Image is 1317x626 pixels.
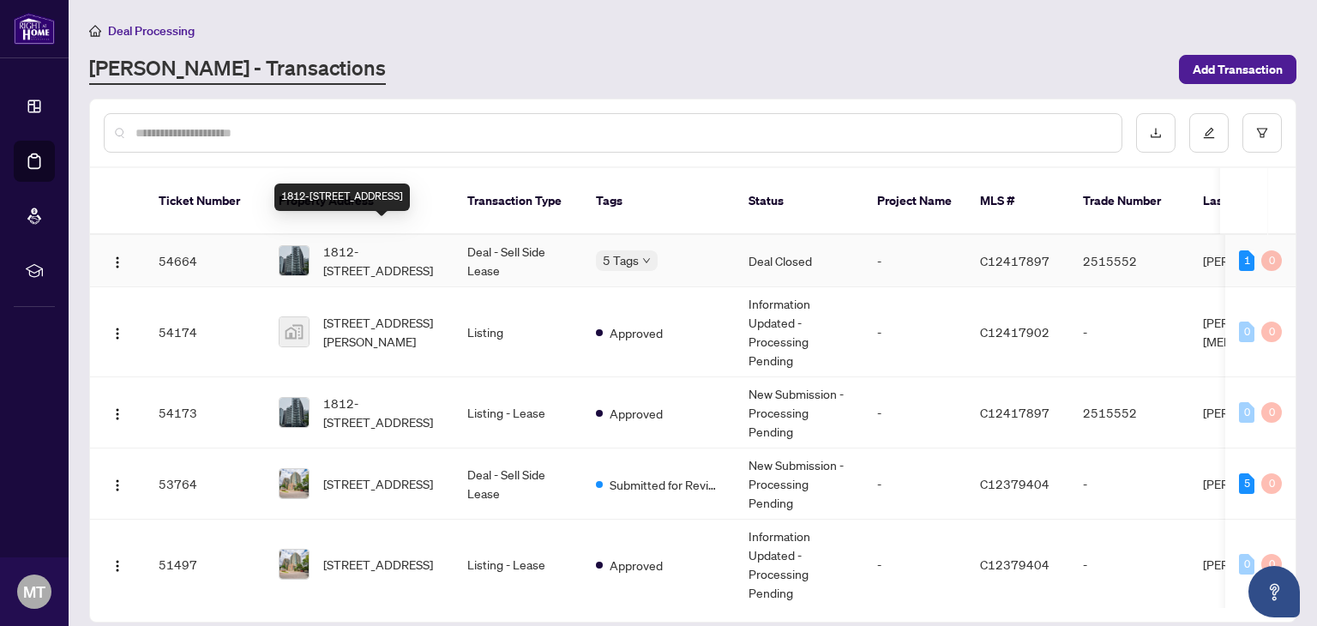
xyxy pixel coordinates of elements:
div: 0 [1239,554,1254,575]
div: 0 [1261,250,1282,271]
span: edit [1203,127,1215,139]
td: Information Updated - Processing Pending [735,520,863,610]
td: - [1069,448,1189,520]
span: Approved [610,556,663,575]
td: 54664 [145,235,265,287]
span: home [89,25,101,37]
span: MT [23,580,45,604]
td: 54174 [145,287,265,377]
td: 51497 [145,520,265,610]
th: Ticket Number [145,168,265,235]
img: Logo [111,327,124,340]
span: 1812-[STREET_ADDRESS] [323,242,440,280]
th: Tags [582,168,735,235]
td: 54173 [145,377,265,448]
th: Status [735,168,863,235]
td: Listing - Lease [454,520,582,610]
img: Logo [111,256,124,269]
span: C12379404 [980,557,1049,572]
th: Transaction Type [454,168,582,235]
a: [PERSON_NAME] - Transactions [89,54,386,85]
td: - [863,287,966,377]
td: - [863,235,966,287]
td: Deal - Sell Side Lease [454,235,582,287]
div: 0 [1239,322,1254,342]
td: New Submission - Processing Pending [735,377,863,448]
td: 2515552 [1069,235,1189,287]
button: download [1136,113,1176,153]
td: - [863,448,966,520]
span: C12417902 [980,324,1049,340]
th: Trade Number [1069,168,1189,235]
div: 5 [1239,473,1254,494]
span: Add Transaction [1193,56,1283,83]
button: Open asap [1248,566,1300,617]
img: thumbnail-img [280,550,309,579]
img: thumbnail-img [280,246,309,275]
span: Approved [610,404,663,423]
button: Logo [104,318,131,346]
img: Logo [111,407,124,421]
img: thumbnail-img [280,469,309,498]
th: Property Address [265,168,454,235]
button: Logo [104,551,131,578]
span: Submitted for Review [610,475,721,494]
button: edit [1189,113,1229,153]
button: filter [1242,113,1282,153]
td: - [1069,520,1189,610]
span: [STREET_ADDRESS] [323,555,433,574]
div: 0 [1261,554,1282,575]
span: C12417897 [980,405,1049,420]
span: download [1150,127,1162,139]
span: Deal Processing [108,23,195,39]
img: thumbnail-img [280,398,309,427]
td: 53764 [145,448,265,520]
td: 2515552 [1069,377,1189,448]
button: Logo [104,470,131,497]
span: 1812-[STREET_ADDRESS] [323,394,440,431]
td: - [1069,287,1189,377]
div: 0 [1261,402,1282,423]
button: Add Transaction [1179,55,1296,84]
div: 1 [1239,250,1254,271]
img: thumbnail-img [280,317,309,346]
th: MLS # [966,168,1069,235]
div: 0 [1261,322,1282,342]
span: C12379404 [980,476,1049,491]
img: Logo [111,479,124,492]
button: Logo [104,247,131,274]
span: [STREET_ADDRESS][PERSON_NAME] [323,313,440,351]
td: Deal Closed [735,235,863,287]
img: Logo [111,559,124,573]
td: - [863,520,966,610]
div: 1812-[STREET_ADDRESS] [274,184,410,211]
td: Listing [454,287,582,377]
td: Listing - Lease [454,377,582,448]
div: 0 [1261,473,1282,494]
td: Information Updated - Processing Pending [735,287,863,377]
span: filter [1256,127,1268,139]
span: Approved [610,323,663,342]
span: C12417897 [980,253,1049,268]
button: Logo [104,399,131,426]
td: - [863,377,966,448]
div: 0 [1239,402,1254,423]
span: [STREET_ADDRESS] [323,474,433,493]
th: Project Name [863,168,966,235]
td: Deal - Sell Side Lease [454,448,582,520]
span: down [642,256,651,265]
span: 5 Tags [603,250,639,270]
img: logo [14,13,55,45]
td: New Submission - Processing Pending [735,448,863,520]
